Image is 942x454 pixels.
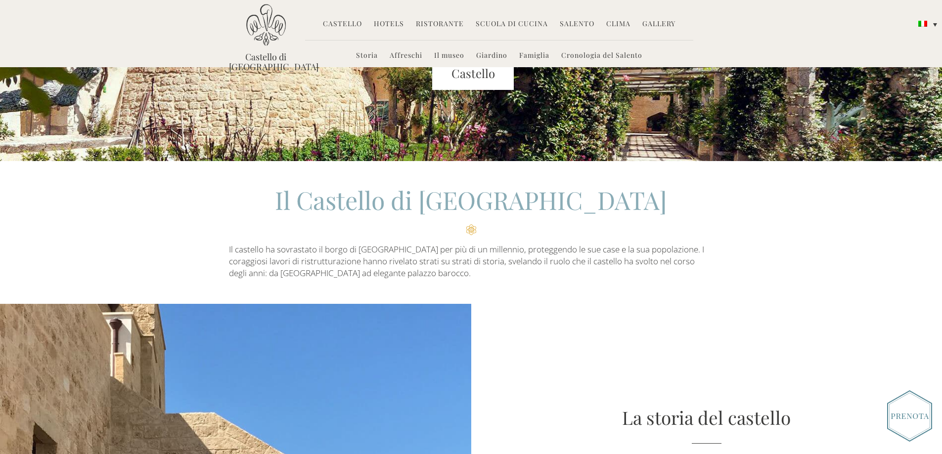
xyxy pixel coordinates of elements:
img: Italiano [918,21,927,27]
h3: Castello [432,65,514,83]
a: Affreschi [390,50,422,62]
a: Salento [560,19,594,30]
a: Castello di [GEOGRAPHIC_DATA] [229,52,303,72]
h2: Il Castello di [GEOGRAPHIC_DATA] [229,183,714,235]
a: Clima [606,19,630,30]
a: Castello [323,19,362,30]
a: Il museo [434,50,464,62]
a: Storia [356,50,378,62]
img: Castello di Ugento [246,4,286,46]
a: Famiglia [519,50,549,62]
a: Giardino [476,50,507,62]
a: La storia del castello [622,405,791,429]
a: Hotels [374,19,404,30]
img: Book_Button_Italian.png [887,390,932,442]
a: Ristorante [416,19,464,30]
a: Gallery [642,19,675,30]
p: Il castello ha sovrastato il borgo di [GEOGRAPHIC_DATA] per più di un millennio, proteggendo le s... [229,244,714,280]
a: Scuola di Cucina [476,19,548,30]
a: Cronologia del Salento [561,50,642,62]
